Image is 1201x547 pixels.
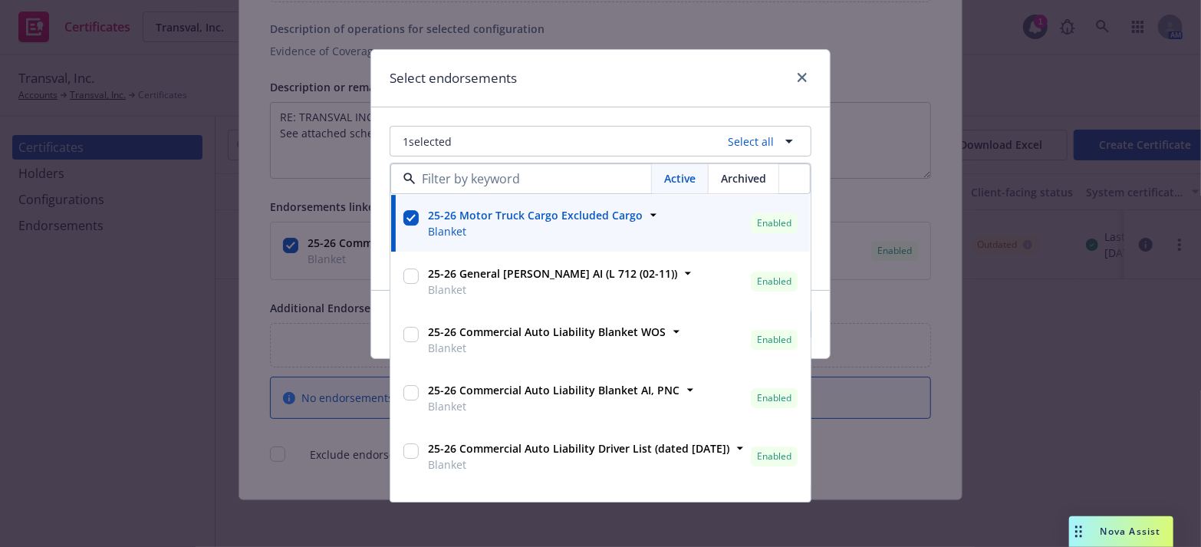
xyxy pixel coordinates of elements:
span: Enabled [757,450,791,464]
span: Blanket [428,457,729,473]
a: Select all [722,133,774,150]
span: Blanket [428,282,677,298]
input: Filter by keyword [416,170,651,189]
strong: 25-26 Commercial Auto Liability Driver List (dated [DATE]) [428,442,729,456]
span: Blanket [428,224,643,240]
button: 1selectedSelect all [390,126,811,157]
span: Blanket [428,399,679,415]
span: Enabled [757,275,791,289]
span: Enabled [757,392,791,406]
span: Active [664,171,696,187]
strong: 25-26 Commercial Auto Liability Blanket WOS [428,325,666,340]
span: Enabled [757,217,791,231]
strong: 25-26 General [PERSON_NAME] AI (L 712 (02-11)) [428,267,677,282]
div: Drag to move [1069,516,1088,547]
h1: Select endorsements [390,68,517,88]
span: Blanket [428,341,666,357]
a: close [793,68,811,87]
span: 1 selected [403,133,452,150]
strong: 25-26 Motor Truck Cargo Excluded Cargo [428,209,643,223]
span: Archived [721,171,766,187]
button: Nova Assist [1069,516,1173,547]
span: Nova Assist [1101,525,1161,538]
span: Enabled [757,334,791,348]
strong: 25-26 Commercial Auto Liability Blanket AI, PNC [428,384,679,398]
